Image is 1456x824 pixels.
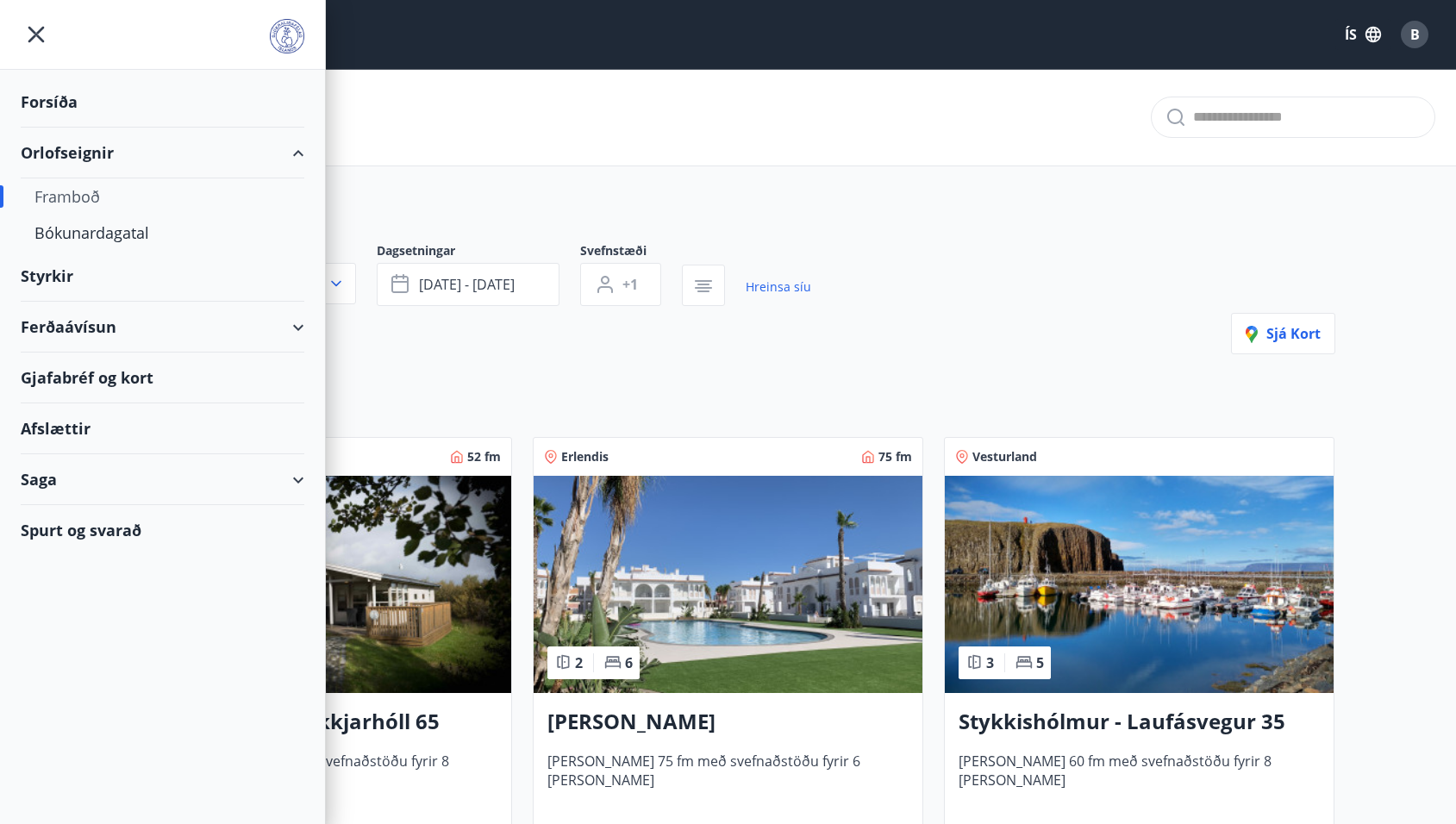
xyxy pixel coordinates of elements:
[622,275,638,294] span: +1
[1410,25,1420,44] span: B
[561,448,609,465] span: Erlendis
[575,653,583,672] span: 2
[377,242,580,263] span: Dagsetningar
[21,251,304,302] div: Styrkir
[21,505,304,555] div: Spurt og svarað
[1036,653,1044,672] span: 5
[580,242,682,263] span: Svefnstæði
[878,448,912,465] span: 75 fm
[945,476,1334,693] img: Paella dish
[746,268,811,306] a: Hreinsa síu
[270,19,304,53] img: union_logo
[959,752,1320,808] span: [PERSON_NAME] 60 fm með svefnaðstöðu fyrir 8 [PERSON_NAME]
[34,178,291,215] div: Framboð
[34,215,291,251] div: Bókunardagatal
[534,476,922,693] img: Paella dish
[1335,19,1390,50] button: ÍS
[21,403,304,454] div: Afslættir
[1231,313,1335,354] button: Sjá kort
[377,263,559,306] button: [DATE] - [DATE]
[21,353,304,403] div: Gjafabréf og kort
[547,707,909,738] h3: [PERSON_NAME]
[21,19,52,50] button: menu
[1394,14,1435,55] button: B
[959,707,1320,738] h3: Stykkishólmur - Laufásvegur 35
[21,454,304,505] div: Saga
[21,302,304,353] div: Ferðaávísun
[986,653,994,672] span: 3
[419,275,515,294] span: [DATE] - [DATE]
[1246,324,1321,343] span: Sjá kort
[625,653,633,672] span: 6
[21,128,304,178] div: Orlofseignir
[21,77,304,128] div: Forsíða
[972,448,1037,465] span: Vesturland
[580,263,661,306] button: +1
[547,752,909,808] span: [PERSON_NAME] 75 fm með svefnaðstöðu fyrir 6 [PERSON_NAME]
[467,448,501,465] span: 52 fm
